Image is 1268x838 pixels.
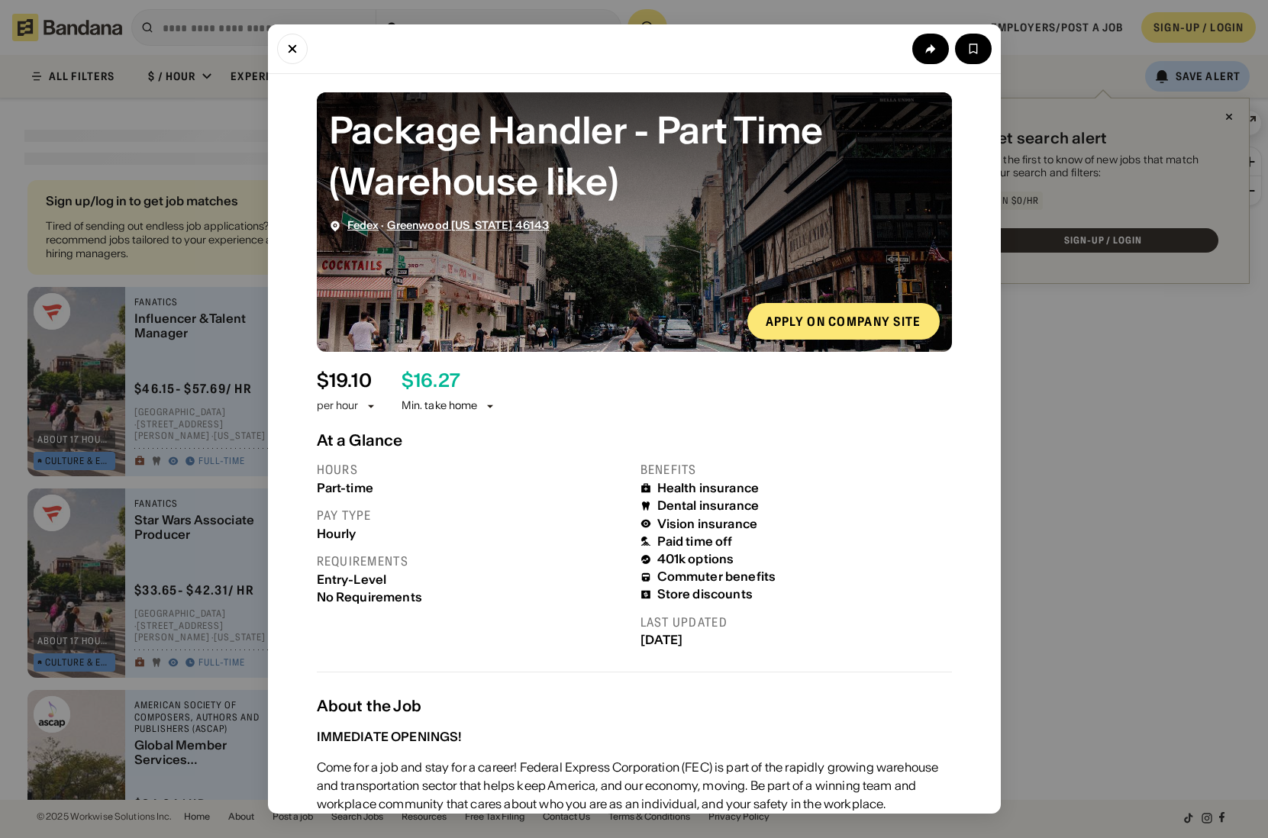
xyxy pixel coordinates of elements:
[317,553,628,569] div: Requirements
[317,697,952,715] div: About the Job
[317,572,628,587] div: Entry-Level
[766,315,921,327] div: Apply on company site
[347,218,379,232] a: Fedex
[657,517,758,531] div: Vision insurance
[317,481,628,495] div: Part-time
[657,552,734,566] div: 401k options
[640,614,952,630] div: Last updated
[640,633,952,647] div: [DATE]
[317,398,359,414] div: per hour
[277,34,308,64] button: Close
[657,587,753,601] div: Store discounts
[657,569,776,584] div: Commuter benefits
[657,534,733,549] div: Paid time off
[317,431,952,450] div: At a Glance
[317,370,372,392] div: $ 19.10
[402,398,496,414] div: Min. take home
[657,481,760,495] div: Health insurance
[317,590,628,604] div: No Requirements
[402,370,460,392] div: $ 16.27
[657,498,760,513] div: Dental insurance
[640,462,952,478] div: Benefits
[317,729,462,744] div: IMMEDIATE OPENINGS!
[317,758,952,813] div: Come for a job and stay for a career! Federal Express Corporation (FEC) is part of the rapidly gr...
[317,462,628,478] div: Hours
[317,508,628,524] div: Pay type
[387,218,550,232] a: Greenwood [US_STATE] 46143
[329,105,940,207] div: Package Handler - Part Time (Warehouse like)
[317,527,628,541] div: Hourly
[347,219,550,232] div: ·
